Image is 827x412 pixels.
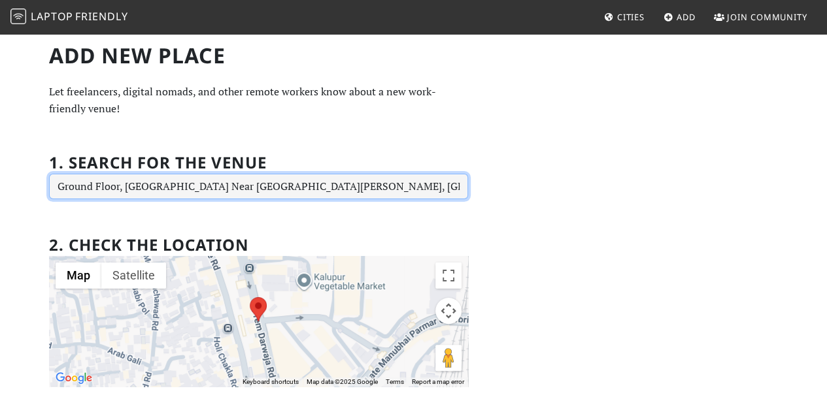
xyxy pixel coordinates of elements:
[10,8,26,24] img: LaptopFriendly
[386,378,404,385] a: Terms (opens in new tab)
[709,5,813,29] a: Join Community
[56,262,101,289] button: Show street map
[31,9,73,24] span: Laptop
[243,377,299,387] button: Keyboard shortcuts
[599,5,650,29] a: Cities
[307,378,378,385] span: Map data ©2025 Google
[677,11,696,23] span: Add
[435,262,462,289] button: Toggle fullscreen view
[435,345,462,371] button: Drag Pegman onto the map to open Street View
[49,84,468,117] p: Let freelancers, digital nomads, and other remote workers know about a new work-friendly venue!
[658,5,701,29] a: Add
[727,11,807,23] span: Join Community
[49,236,249,255] h2: 2. Check the location
[49,43,468,68] h1: Add new Place
[52,370,95,387] img: Google
[75,9,127,24] span: Friendly
[49,153,267,172] h2: 1. Search for the venue
[49,174,468,200] input: Enter a location
[52,370,95,387] a: Open this area in Google Maps (opens a new window)
[10,6,128,29] a: LaptopFriendly LaptopFriendly
[617,11,645,23] span: Cities
[412,378,464,385] a: Report a map error
[101,262,166,289] button: Show satellite imagery
[435,298,462,324] button: Map camera controls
